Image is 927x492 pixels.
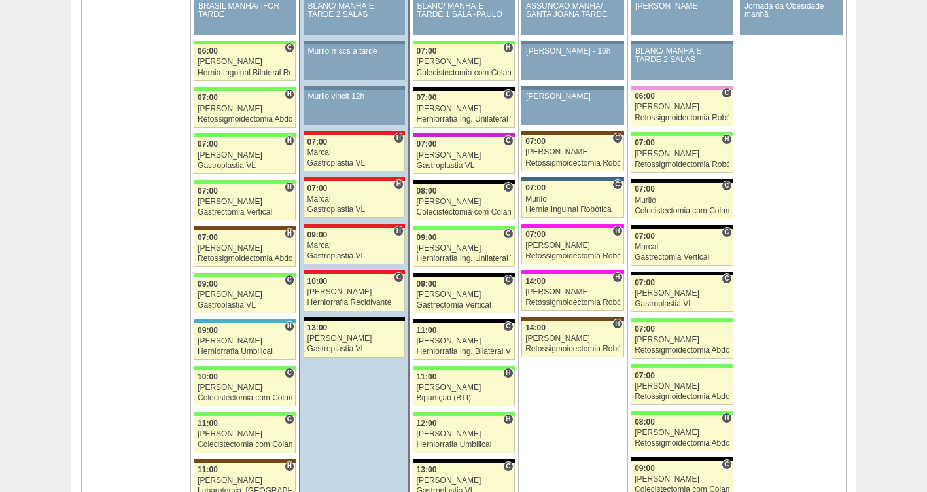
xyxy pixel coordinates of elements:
span: Consultório [394,272,404,283]
div: Key: Brasil [631,318,733,322]
div: [PERSON_NAME] [635,103,729,111]
div: Retossigmoidectomia Robótica [525,345,620,353]
div: Key: Santa Joana [194,459,296,463]
div: Key: Brasil [413,412,515,416]
div: [PERSON_NAME] [417,105,511,113]
span: 14:00 [525,277,546,286]
div: [PERSON_NAME] [417,430,511,438]
span: Consultório [285,368,294,378]
div: Key: Neomater [194,319,296,323]
div: [PERSON_NAME] [635,289,729,298]
span: 08:00 [417,186,437,196]
span: 09:00 [198,279,218,289]
div: Herniorrafia Ing. Unilateral VL [417,255,511,263]
span: 11:00 [198,465,218,474]
div: Key: Assunção [304,177,405,181]
span: 10:00 [198,372,218,381]
span: 09:00 [307,230,328,239]
div: Colecistectomia com Colangiografia VL [635,207,729,215]
a: H 07:00 Marcal Gastroplastia VL [304,181,405,218]
div: Gastroplastia VL [198,301,292,309]
div: Key: Blanc [413,459,515,463]
a: C 07:00 Marcal Gastrectomia Vertical [631,229,733,266]
a: C 09:00 [PERSON_NAME] Gastrectomia Vertical [413,277,515,313]
a: H 08:00 [PERSON_NAME] Retossigmoidectomia Abdominal VL [631,415,733,451]
a: C 07:00 [PERSON_NAME] Gastroplastia VL [631,275,733,312]
div: [PERSON_NAME] [198,244,292,253]
div: Gastrectomia Vertical [198,208,292,217]
div: Gastrectomia Vertical [635,253,729,262]
span: Hospital [722,413,731,423]
span: Consultório [503,228,513,239]
span: 11:00 [198,419,218,428]
div: Key: Brasil [194,412,296,416]
a: C 07:00 Murilo Hernia Inguinal Robótica [521,181,623,218]
span: 07:00 [307,137,328,147]
span: Consultório [503,321,513,332]
span: 08:00 [635,417,655,427]
div: [PERSON_NAME] [417,290,511,299]
div: ASSUNÇÃO MANHÃ/ SANTA JOANA TARDE [526,2,620,19]
span: 14:00 [525,323,546,332]
div: Key: Brasil [631,364,733,368]
div: [PERSON_NAME] [417,383,511,392]
div: Key: Albert Einstein [631,86,733,90]
div: Herniorrafia Ing. Bilateral VL [417,347,511,356]
div: Marcal [635,243,729,251]
span: 07:00 [635,184,655,194]
span: Hospital [394,133,404,143]
span: Consultório [285,275,294,285]
div: Key: Aviso [304,86,405,90]
span: 07:00 [198,186,218,196]
div: [PERSON_NAME] [198,290,292,299]
div: Herniorrafia Umbilical [198,347,292,356]
span: 07:00 [417,46,437,56]
div: BLANC/ MANHÃ E TARDE 1 SALA -PAULO [417,2,510,19]
div: Key: Blanc [631,457,733,461]
a: C 10:00 [PERSON_NAME] Herniorrafia Recidivante [304,274,405,311]
div: [PERSON_NAME] [198,383,292,392]
a: BLANC/ MANHÃ E TARDE 2 SALAS [631,44,733,80]
a: C 11:00 [PERSON_NAME] Colecistectomia com Colangiografia VL [194,416,296,453]
a: 07:00 [PERSON_NAME] Retossigmoidectomia Abdominal VL [631,322,733,359]
div: [PERSON_NAME] [525,241,620,250]
div: Retossigmoidectomia Abdominal VL [635,346,729,355]
div: Key: Brasil [194,180,296,184]
div: Retossigmoidectomia Abdominal VL [198,255,292,263]
div: Herniorrafia Umbilical [417,440,511,449]
span: Consultório [722,181,731,191]
div: Gastroplastia VL [307,252,402,260]
div: Retossigmoidectomia Abdominal VL [635,439,729,448]
div: [PERSON_NAME] [417,198,511,206]
span: Hospital [612,272,622,283]
span: 07:00 [417,139,437,149]
span: 06:00 [635,92,655,101]
div: [PERSON_NAME] [635,382,729,391]
div: Gastrectomia Vertical [417,301,511,309]
div: Key: Assunção [304,224,405,228]
div: [PERSON_NAME] [526,92,620,101]
a: C 07:00 [PERSON_NAME] Retossigmoidectomia Robótica [521,135,623,171]
a: C 08:00 [PERSON_NAME] Colecistectomia com Colangiografia VL [413,184,515,220]
a: 07:00 [PERSON_NAME] Retossigmoidectomia Abdominal VL [631,368,733,405]
div: Retossigmoidectomia Robótica [525,298,620,307]
div: Murilo [635,196,729,205]
div: Key: Blanc [413,319,515,323]
span: Hospital [394,226,404,236]
span: Consultório [612,179,622,190]
div: Herniorrafia Recidivante [307,298,402,307]
div: Key: Assunção [304,270,405,274]
div: Colecistectomia com Colangiografia VL [417,69,511,77]
a: Murilo rr scs a tarde [304,44,405,80]
a: C 07:00 Murilo Colecistectomia com Colangiografia VL [631,183,733,219]
a: H 07:00 [PERSON_NAME] Retossigmoidectomia Robótica [631,136,733,173]
span: 11:00 [417,372,437,381]
div: BLANC/ MANHÃ E TARDE 2 SALAS [635,47,729,64]
div: [PERSON_NAME] [198,337,292,345]
span: Consultório [503,461,513,472]
span: Consultório [503,275,513,285]
span: Hospital [503,368,513,378]
span: 07:00 [417,93,437,102]
div: [PERSON_NAME] [525,288,620,296]
a: H 07:00 [PERSON_NAME] Gastroplastia VL [194,137,296,174]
